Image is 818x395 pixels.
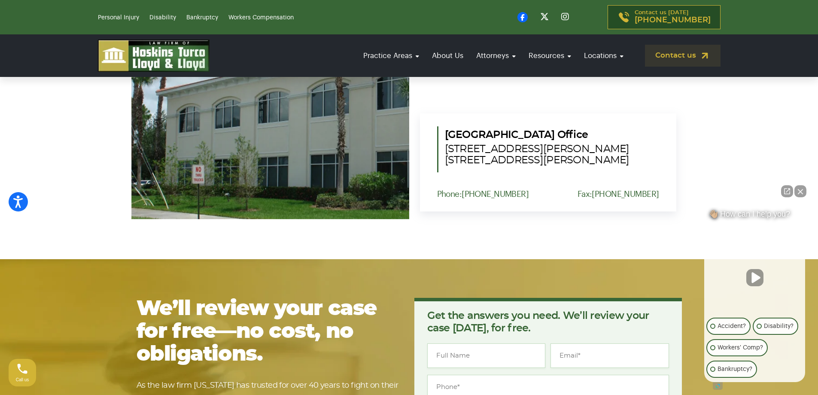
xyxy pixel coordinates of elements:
span: Call us [16,377,29,382]
a: Bankruptcy [186,15,218,21]
p: Phone: [437,190,529,199]
a: Locations [580,43,628,68]
p: Disability? [764,321,794,331]
button: Unmute video [746,269,763,286]
a: Workers Compensation [228,15,294,21]
a: Resources [524,43,575,68]
span: [PHONE_NUMBER] [635,16,711,24]
p: Accident? [718,321,746,331]
a: Disability [149,15,176,21]
p: Bankruptcy? [718,364,752,374]
a: Attorneys [472,43,520,68]
a: Personal Injury [98,15,139,21]
h2: We’ll review your case for free—no cost, no obligations. [137,298,404,366]
a: Practice Areas [359,43,423,68]
a: About Us [428,43,468,68]
input: Full Name [427,343,546,368]
input: Email* [550,343,669,368]
p: Contact us [DATE] [635,10,711,24]
p: Workers' Comp? [718,343,763,353]
h5: [GEOGRAPHIC_DATA] Office [445,126,659,166]
p: Get the answers you need. We’ll review your case [DATE], for free. [427,310,669,335]
span: [STREET_ADDRESS][PERSON_NAME] [STREET_ADDRESS][PERSON_NAME] [445,144,659,166]
p: Fax: [578,190,659,199]
a: Contact us [DATE][PHONE_NUMBER] [608,5,721,29]
a: [PHONE_NUMBER] [592,190,659,198]
img: logo [98,40,210,72]
div: 👋🏼 How can I help you? [704,209,805,223]
img: PSL Office [131,3,409,219]
button: Close Intaker Chat Widget [794,185,806,197]
a: [PHONE_NUMBER] [462,190,529,198]
a: Open direct chat [781,185,793,197]
a: Contact us [645,45,721,67]
a: Open intaker chat [713,382,723,390]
